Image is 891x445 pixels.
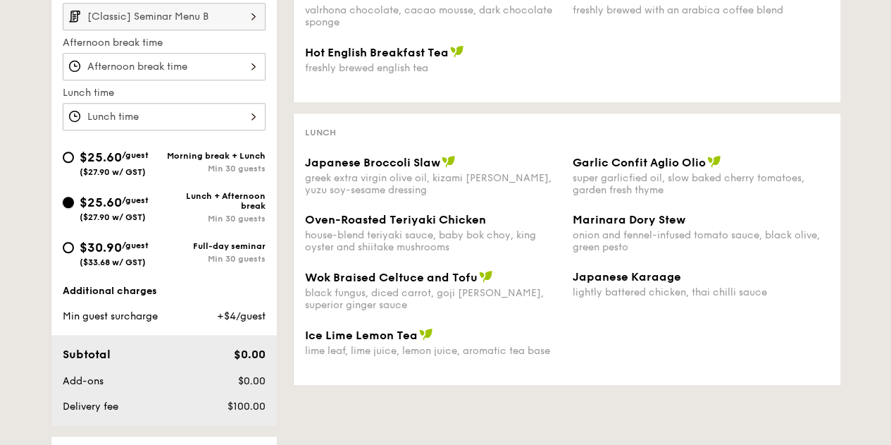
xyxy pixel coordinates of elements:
[63,86,266,100] label: Lunch time
[164,214,266,224] div: Min 30 guests
[122,240,149,250] span: /guest
[80,240,122,255] span: $30.90
[237,375,265,387] span: $0.00
[216,310,265,322] span: +$4/guest
[164,191,266,211] div: Lunch + Afternoon break
[305,46,449,59] span: Hot English Breakfast Tea
[305,213,486,226] span: Oven-Roasted Teriyaki Chicken
[573,213,685,226] span: Marinara Dory Stew
[573,286,829,298] div: lightly battered chicken, thai chilli sauce
[80,212,146,222] span: ($27.90 w/ GST)
[707,155,721,168] img: icon-vegan.f8ff3823.svg
[164,164,266,173] div: Min 30 guests
[305,128,336,138] span: Lunch
[122,195,149,205] span: /guest
[419,328,433,341] img: icon-vegan.f8ff3823.svg
[80,195,122,210] span: $25.60
[63,375,104,387] span: Add-ons
[305,4,561,28] div: valrhona chocolate, cacao mousse, dark chocolate sponge
[305,271,478,284] span: Wok Braised Celtuce and Tofu
[63,197,74,208] input: $25.60/guest($27.90 w/ GST)Lunch + Afternoon breakMin 30 guests
[63,401,118,413] span: Delivery fee
[63,310,158,322] span: Min guest surcharge
[305,329,418,342] span: Ice Lime Lemon Tea
[164,241,266,251] div: Full-day seminar
[242,3,266,30] img: icon-chevron-right.3c0dfbd6.svg
[573,156,706,169] span: Garlic Confit Aglio Olio
[573,172,829,196] div: super garlicfied oil, slow baked cherry tomatoes, garden fresh thyme
[63,36,266,50] label: Afternoon break time
[450,45,464,58] img: icon-vegan.f8ff3823.svg
[305,229,561,253] div: house-blend teriyaki sauce, baby bok choy, king oyster and shiitake mushrooms
[63,242,74,253] input: $30.90/guest($33.68 w/ GST)Full-day seminarMin 30 guests
[573,229,829,253] div: onion and fennel-infused tomato sauce, black olive, green pesto
[305,345,561,357] div: lime leaf, lime juice, lemon juice, aromatic tea base
[164,151,266,161] div: Morning break + Lunch
[305,287,561,311] div: black fungus, diced carrot, goji [PERSON_NAME], superior ginger sauce
[63,103,266,130] input: Lunch time
[227,401,265,413] span: $100.00
[63,348,111,361] span: Subtotal
[305,62,561,74] div: freshly brewed english tea
[305,172,561,196] div: greek extra virgin olive oil, kizami [PERSON_NAME], yuzu soy-sesame dressing
[164,254,266,264] div: Min 30 guests
[305,156,440,169] span: Japanese Broccoli Slaw
[63,53,266,80] input: Afternoon break time
[442,155,456,168] img: icon-vegan.f8ff3823.svg
[573,270,681,284] span: Japanese Karaage
[122,150,149,160] span: /guest
[573,4,829,16] div: freshly brewed with an arabica coffee blend
[63,152,74,163] input: $25.60/guest($27.90 w/ GST)Morning break + LunchMin 30 guests
[63,284,266,298] div: Additional charges
[80,257,146,267] span: ($33.68 w/ GST)
[80,150,122,165] span: $25.60
[80,167,146,177] span: ($27.90 w/ GST)
[233,348,265,361] span: $0.00
[479,270,493,283] img: icon-vegan.f8ff3823.svg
